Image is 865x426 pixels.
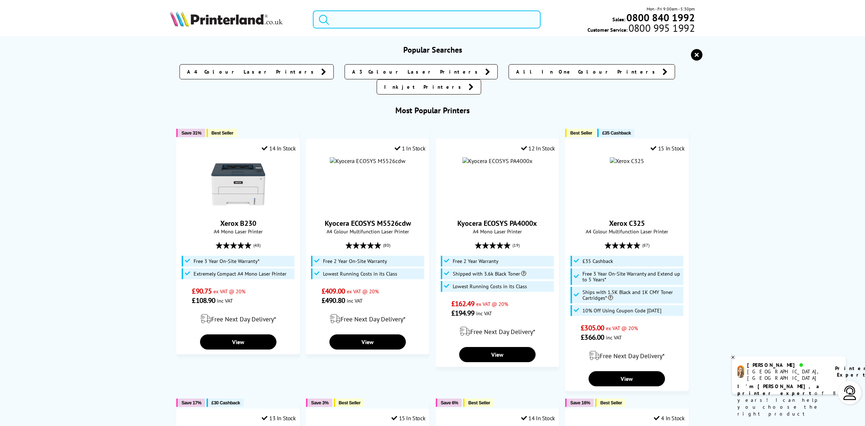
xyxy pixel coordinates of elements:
[570,400,590,405] span: Save 16%
[212,130,234,136] span: Best Seller
[306,399,332,407] button: Save 3%
[170,11,304,28] a: Printerland Logo
[310,309,425,329] div: modal_delivery
[589,371,665,386] a: View
[323,271,397,277] span: Lowest Running Costs in its Class
[569,228,684,235] span: A4 Colour Multifunction Laser Printer
[212,400,240,405] span: £30 Cashback
[451,299,475,308] span: £162.49
[345,64,498,79] a: A3 Colour Laser Printers
[217,297,233,304] span: inc VAT
[313,10,541,28] input: Search product or
[176,129,205,137] button: Save 31%
[582,258,613,264] span: £35 Cashback
[170,45,695,55] h3: Popular Searches
[626,11,695,24] b: 0800 840 1992
[468,400,490,405] span: Best Seller
[192,296,215,305] span: £108.90
[453,258,498,264] span: Free 2 Year Warranty
[391,414,425,422] div: 15 In Stock
[453,284,527,289] span: Lowest Running Costs in its Class
[654,414,685,422] div: 4 In Stock
[321,286,345,296] span: £409.00
[395,145,426,152] div: 1 In Stock
[321,296,345,305] span: £490.80
[211,206,265,213] a: Xerox B230
[582,271,682,282] span: Free 3 Year On-Site Warranty and Extend up to 5 Years*
[323,258,387,264] span: Free 2 Year On-Site Warranty
[441,400,458,405] span: Save 6%
[311,400,328,405] span: Save 3%
[253,238,261,252] span: (48)
[451,308,475,318] span: £194.99
[262,414,296,422] div: 13 In Stock
[737,383,840,417] p: of 8 years! I can help you choose the right product
[194,271,287,277] span: Extremely Compact A4 Mono Laser Printer
[181,400,201,405] span: Save 17%
[213,288,245,295] span: ex VAT @ 20%
[610,157,644,164] img: Xerox C325
[612,16,625,23] span: Sales:
[383,238,390,252] span: (80)
[521,414,555,422] div: 14 In Stock
[582,308,661,313] span: 10% Off Using Coupon Code [DATE]
[440,321,555,342] div: modal_delivery
[602,130,631,136] span: £35 Cashback
[192,286,212,296] span: £90.75
[606,334,622,341] span: inc VAT
[462,157,532,164] img: Kyocera ECOSYS PA4000x
[627,25,695,31] span: 0800 995 1992
[207,399,244,407] button: £30 Cashback
[609,219,645,228] a: Xerox C325
[220,219,256,228] a: Xerox B230
[329,334,406,350] a: View
[211,157,265,211] img: Xerox B230
[170,11,283,27] img: Printerland Logo
[516,68,659,75] span: All In One Colour Printers
[597,129,634,137] button: £35 Cashback
[181,130,201,136] span: Save 31%
[569,346,684,366] div: modal_delivery
[651,145,684,152] div: 15 In Stock
[170,105,695,115] h3: Most Popular Printers
[347,288,379,295] span: ex VAT @ 20%
[207,129,237,137] button: Best Seller
[737,383,821,396] b: I'm [PERSON_NAME], a printer expert
[334,399,364,407] button: Best Seller
[200,334,276,350] a: View
[581,323,604,333] span: £305.00
[176,399,205,407] button: Save 17%
[187,68,318,75] span: A4 Colour Laser Printers
[179,64,334,79] a: A4 Colour Laser Printers
[352,68,482,75] span: A3 Colour Laser Printers
[347,297,363,304] span: inc VAT
[180,228,296,235] span: A4 Mono Laser Printer
[642,238,649,252] span: (87)
[310,228,425,235] span: A4 Colour Multifunction Laser Printer
[565,399,594,407] button: Save 16%
[459,347,536,362] a: View
[440,228,555,235] span: A4 Mono Laser Printer
[339,400,361,405] span: Best Seller
[330,157,405,164] img: Kyocera ECOSYS M5526cdw
[606,325,638,331] span: ex VAT @ 20%
[521,145,555,152] div: 12 In Stock
[747,368,826,381] div: [GEOGRAPHIC_DATA], [GEOGRAPHIC_DATA]
[737,365,744,378] img: amy-livechat.png
[600,400,622,405] span: Best Seller
[581,333,604,342] span: £366.00
[570,130,592,136] span: Best Seller
[565,129,596,137] button: Best Seller
[463,399,494,407] button: Best Seller
[843,386,857,400] img: user-headset-light.svg
[436,399,462,407] button: Save 6%
[625,14,695,21] a: 0800 840 1992
[262,145,296,152] div: 14 In Stock
[476,300,508,307] span: ex VAT @ 20%
[377,79,481,95] a: Inkjet Printers
[384,83,465,91] span: Inkjet Printers
[747,362,826,368] div: [PERSON_NAME]
[595,399,626,407] button: Best Seller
